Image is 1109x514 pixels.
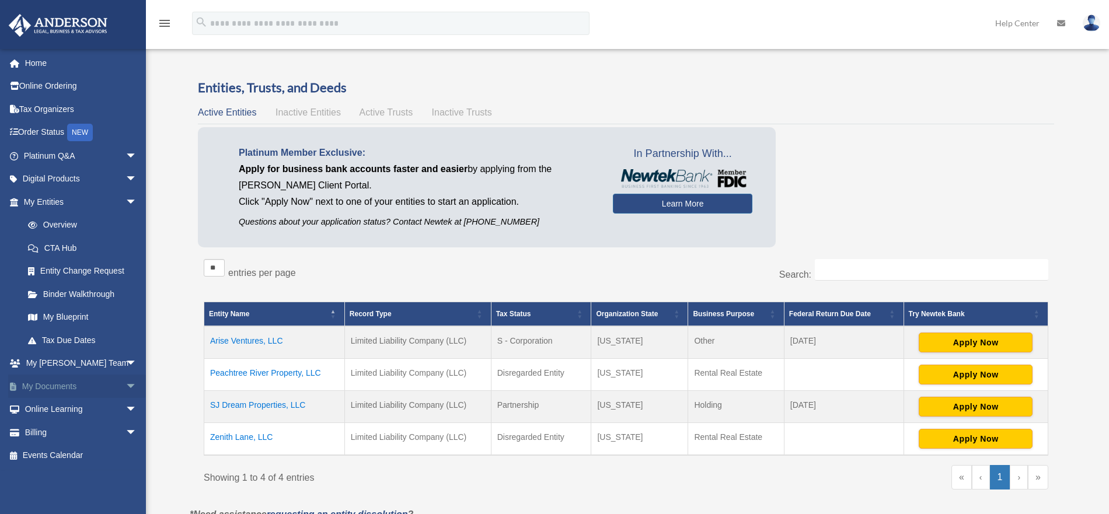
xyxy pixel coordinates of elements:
[8,97,155,121] a: Tax Organizers
[344,326,491,359] td: Limited Liability Company (LLC)
[688,359,784,391] td: Rental Real Estate
[5,14,111,37] img: Anderson Advisors Platinum Portal
[591,359,688,391] td: [US_STATE]
[198,79,1054,97] h3: Entities, Trusts, and Deeds
[491,391,591,423] td: Partnership
[125,375,149,398] span: arrow_drop_down
[8,167,155,191] a: Digital Productsarrow_drop_down
[972,465,990,489] a: Previous
[360,107,413,117] span: Active Trusts
[16,328,149,352] a: Tax Due Dates
[8,375,155,398] a: My Documentsarrow_drop_down
[204,359,345,391] td: Peachtree River Property, LLC
[16,306,149,329] a: My Blueprint
[8,121,155,145] a: Order StatusNEW
[344,423,491,456] td: Limited Liability Company (LLC)
[350,310,392,318] span: Record Type
[344,302,491,327] th: Record Type: Activate to sort
[239,215,595,229] p: Questions about your application status? Contact Newtek at [PHONE_NUMBER]
[789,310,871,318] span: Federal Return Due Date
[491,423,591,456] td: Disregarded Entity
[591,391,688,423] td: [US_STATE]
[67,124,93,141] div: NEW
[228,268,296,278] label: entries per page
[16,260,149,283] a: Entity Change Request
[204,423,345,456] td: Zenith Lane, LLC
[688,302,784,327] th: Business Purpose: Activate to sort
[613,194,752,214] a: Learn More
[16,236,149,260] a: CTA Hub
[8,51,155,75] a: Home
[496,310,531,318] span: Tax Status
[491,359,591,391] td: Disregarded Entity
[195,16,208,29] i: search
[919,429,1033,449] button: Apply Now
[204,465,618,486] div: Showing 1 to 4 of 4 entries
[8,444,155,467] a: Events Calendar
[158,20,172,30] a: menu
[275,107,341,117] span: Inactive Entities
[125,352,149,376] span: arrow_drop_down
[239,161,595,194] p: by applying from the [PERSON_NAME] Client Portal.
[198,107,256,117] span: Active Entities
[688,391,784,423] td: Holding
[125,398,149,422] span: arrow_drop_down
[491,326,591,359] td: S - Corporation
[125,167,149,191] span: arrow_drop_down
[432,107,492,117] span: Inactive Trusts
[784,302,904,327] th: Federal Return Due Date: Activate to sort
[596,310,658,318] span: Organization State
[8,144,155,167] a: Platinum Q&Aarrow_drop_down
[951,465,972,489] a: First
[8,75,155,98] a: Online Ordering
[239,194,595,210] p: Click "Apply Now" next to one of your entities to start an application.
[209,310,249,318] span: Entity Name
[125,421,149,445] span: arrow_drop_down
[239,145,595,161] p: Platinum Member Exclusive:
[784,391,904,423] td: [DATE]
[779,270,811,279] label: Search:
[909,307,1030,321] div: Try Newtek Bank
[204,391,345,423] td: SJ Dream Properties, LLC
[158,16,172,30] i: menu
[591,302,688,327] th: Organization State: Activate to sort
[8,190,149,214] a: My Entitiesarrow_drop_down
[619,169,747,188] img: NewtekBankLogoSM.png
[591,326,688,359] td: [US_STATE]
[904,302,1048,327] th: Try Newtek Bank : Activate to sort
[344,359,491,391] td: Limited Liability Company (LLC)
[344,391,491,423] td: Limited Liability Company (LLC)
[784,326,904,359] td: [DATE]
[688,326,784,359] td: Other
[8,421,155,444] a: Billingarrow_drop_down
[919,333,1033,352] button: Apply Now
[688,423,784,456] td: Rental Real Estate
[491,302,591,327] th: Tax Status: Activate to sort
[8,352,155,375] a: My [PERSON_NAME] Teamarrow_drop_down
[919,397,1033,417] button: Apply Now
[591,423,688,456] td: [US_STATE]
[125,190,149,214] span: arrow_drop_down
[8,398,155,421] a: Online Learningarrow_drop_down
[919,365,1033,384] button: Apply Now
[16,282,149,306] a: Binder Walkthrough
[613,145,752,163] span: In Partnership With...
[16,214,143,237] a: Overview
[125,144,149,168] span: arrow_drop_down
[239,164,468,174] span: Apply for business bank accounts faster and easier
[1083,15,1100,32] img: User Pic
[204,326,345,359] td: Arise Ventures, LLC
[693,310,754,318] span: Business Purpose
[204,302,345,327] th: Entity Name: Activate to invert sorting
